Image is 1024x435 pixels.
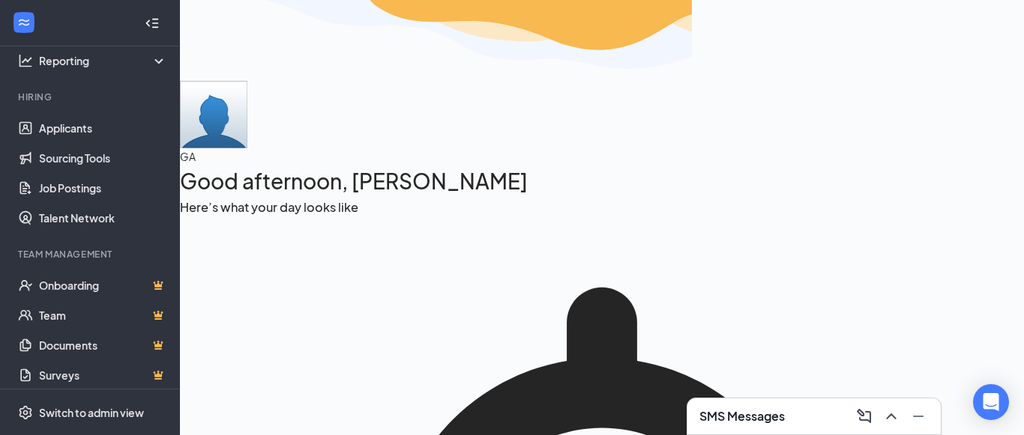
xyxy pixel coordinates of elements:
[699,408,785,425] h3: SMS Messages
[878,404,902,428] button: ChevronUp
[145,16,160,31] svg: Collapse
[39,330,167,360] a: DocumentsCrown
[39,143,167,173] a: Sourcing Tools
[39,360,167,390] a: SurveysCrown
[39,270,167,300] a: OnboardingCrown
[39,300,167,330] a: TeamCrown
[180,165,1024,198] h1: Good afternoon, [PERSON_NAME]
[851,404,875,428] button: ComposeMessage
[39,203,167,233] a: Talent Network
[18,53,33,68] svg: Analysis
[909,407,927,425] svg: Minimize
[973,384,1009,420] div: Open Intercom Messenger
[39,173,167,203] a: Job Postings
[882,407,900,425] svg: ChevronUp
[180,148,1024,165] div: GA
[18,91,164,103] div: Hiring
[39,113,167,143] a: Applicants
[180,81,247,148] img: Matt Myers
[855,407,873,425] svg: ComposeMessage
[39,405,144,420] div: Switch to admin view
[39,53,168,68] div: Reporting
[18,405,33,420] svg: Settings
[905,404,929,428] button: Minimize
[18,248,164,261] div: Team Management
[180,198,1024,217] h3: Here’s what your day looks like
[16,15,31,30] svg: WorkstreamLogo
